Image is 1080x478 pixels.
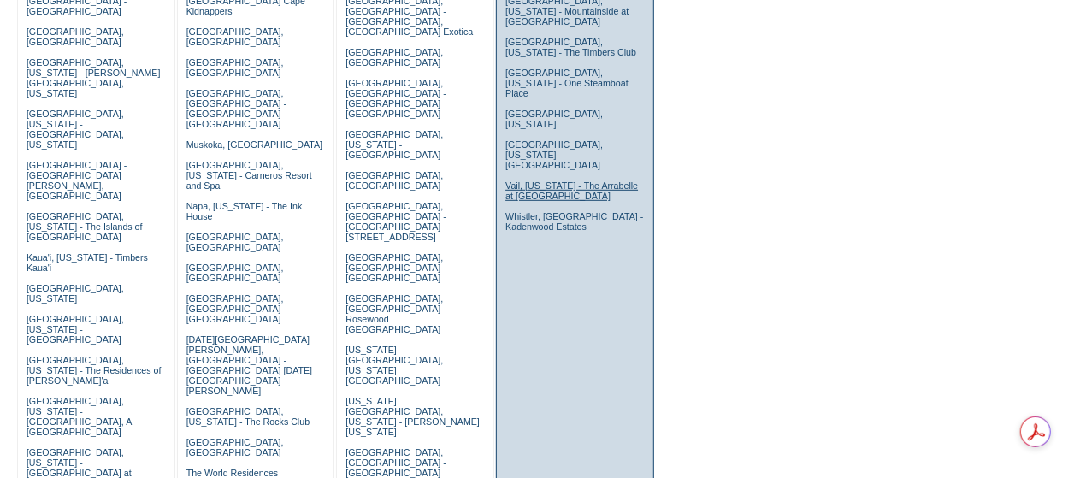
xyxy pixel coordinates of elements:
[186,437,284,457] a: [GEOGRAPHIC_DATA], [GEOGRAPHIC_DATA]
[186,468,279,478] a: The World Residences
[27,355,162,386] a: [GEOGRAPHIC_DATA], [US_STATE] - The Residences of [PERSON_NAME]'a
[27,57,161,98] a: [GEOGRAPHIC_DATA], [US_STATE] - [PERSON_NAME][GEOGRAPHIC_DATA], [US_STATE]
[186,406,310,427] a: [GEOGRAPHIC_DATA], [US_STATE] - The Rocks Club
[345,447,446,478] a: [GEOGRAPHIC_DATA], [GEOGRAPHIC_DATA] - [GEOGRAPHIC_DATA]
[345,129,443,160] a: [GEOGRAPHIC_DATA], [US_STATE] - [GEOGRAPHIC_DATA]
[27,27,124,47] a: [GEOGRAPHIC_DATA], [GEOGRAPHIC_DATA]
[505,180,638,201] a: Vail, [US_STATE] - The Arrabelle at [GEOGRAPHIC_DATA]
[505,211,643,232] a: Whistler, [GEOGRAPHIC_DATA] - Kadenwood Estates
[345,396,480,437] a: [US_STATE][GEOGRAPHIC_DATA], [US_STATE] - [PERSON_NAME] [US_STATE]
[186,293,286,324] a: [GEOGRAPHIC_DATA], [GEOGRAPHIC_DATA] - [GEOGRAPHIC_DATA]
[186,88,286,129] a: [GEOGRAPHIC_DATA], [GEOGRAPHIC_DATA] - [GEOGRAPHIC_DATA] [GEOGRAPHIC_DATA]
[186,201,303,221] a: Napa, [US_STATE] - The Ink House
[345,252,446,283] a: [GEOGRAPHIC_DATA], [GEOGRAPHIC_DATA] - [GEOGRAPHIC_DATA]
[505,109,603,129] a: [GEOGRAPHIC_DATA], [US_STATE]
[27,314,124,345] a: [GEOGRAPHIC_DATA], [US_STATE] - [GEOGRAPHIC_DATA]
[505,139,603,170] a: [GEOGRAPHIC_DATA], [US_STATE] - [GEOGRAPHIC_DATA]
[27,283,124,304] a: [GEOGRAPHIC_DATA], [US_STATE]
[345,293,446,334] a: [GEOGRAPHIC_DATA], [GEOGRAPHIC_DATA] - Rosewood [GEOGRAPHIC_DATA]
[27,252,148,273] a: Kaua'i, [US_STATE] - Timbers Kaua'i
[186,27,284,47] a: [GEOGRAPHIC_DATA], [GEOGRAPHIC_DATA]
[186,232,284,252] a: [GEOGRAPHIC_DATA], [GEOGRAPHIC_DATA]
[27,160,127,201] a: [GEOGRAPHIC_DATA] - [GEOGRAPHIC_DATA][PERSON_NAME], [GEOGRAPHIC_DATA]
[345,345,443,386] a: [US_STATE][GEOGRAPHIC_DATA], [US_STATE][GEOGRAPHIC_DATA]
[186,334,312,396] a: [DATE][GEOGRAPHIC_DATA][PERSON_NAME], [GEOGRAPHIC_DATA] - [GEOGRAPHIC_DATA] [DATE][GEOGRAPHIC_DAT...
[345,78,446,119] a: [GEOGRAPHIC_DATA], [GEOGRAPHIC_DATA] - [GEOGRAPHIC_DATA] [GEOGRAPHIC_DATA]
[27,211,143,242] a: [GEOGRAPHIC_DATA], [US_STATE] - The Islands of [GEOGRAPHIC_DATA]
[505,68,629,98] a: [GEOGRAPHIC_DATA], [US_STATE] - One Steamboat Place
[345,201,446,242] a: [GEOGRAPHIC_DATA], [GEOGRAPHIC_DATA] - [GEOGRAPHIC_DATA][STREET_ADDRESS]
[186,139,322,150] a: Muskoka, [GEOGRAPHIC_DATA]
[345,170,443,191] a: [GEOGRAPHIC_DATA], [GEOGRAPHIC_DATA]
[345,47,443,68] a: [GEOGRAPHIC_DATA], [GEOGRAPHIC_DATA]
[186,263,284,283] a: [GEOGRAPHIC_DATA], [GEOGRAPHIC_DATA]
[27,109,124,150] a: [GEOGRAPHIC_DATA], [US_STATE] - [GEOGRAPHIC_DATA], [US_STATE]
[186,160,312,191] a: [GEOGRAPHIC_DATA], [US_STATE] - Carneros Resort and Spa
[186,57,284,78] a: [GEOGRAPHIC_DATA], [GEOGRAPHIC_DATA]
[27,396,132,437] a: [GEOGRAPHIC_DATA], [US_STATE] - [GEOGRAPHIC_DATA], A [GEOGRAPHIC_DATA]
[505,37,636,57] a: [GEOGRAPHIC_DATA], [US_STATE] - The Timbers Club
